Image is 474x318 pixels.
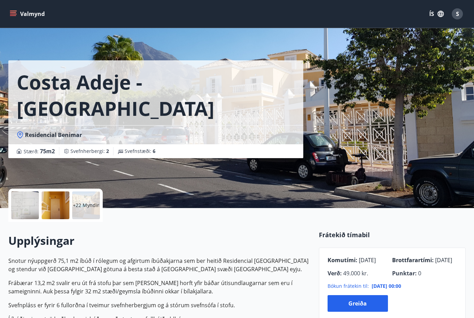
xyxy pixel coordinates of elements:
button: Greiða [328,295,388,312]
span: Residencial Benimar [25,131,82,139]
span: Svefnherbergi : [70,148,109,155]
span: [DATE] [434,256,452,264]
p: Frábærar 13,2 m2 svalir eru út frá stofu þar sem [PERSON_NAME] horft yfir báðar útisundlaugarnar ... [8,279,311,295]
button: ÍS [425,8,448,20]
span: 49.000 kr. [342,269,368,277]
p: Svefnpláss er fyrir 6 fullorðna í tveimur svefnherbergjum og á stórum svefnsófa í stofu. [8,301,311,309]
h1: Costa Adeje -[GEOGRAPHIC_DATA] [17,69,295,121]
span: [DATE] [357,256,376,264]
p: Komutími : [328,256,392,264]
span: S [456,10,459,18]
span: 2 [106,148,109,154]
h2: Upplýsingar [8,233,311,248]
span: Bókun frátekin til : [328,283,369,290]
p: Punktar : [392,269,457,277]
button: S [449,6,466,22]
p: Verð : [328,269,392,277]
button: menu [8,8,48,20]
p: Brottfarartími : [392,256,457,264]
span: [DATE] 00:00 [372,283,401,289]
p: +22 Myndir [73,202,99,209]
p: Snotur nýuppgerð 75,1 m2 íbúð í rólegum og afgirtum íbúðakjarna sem ber heitið Residencial [GEOGR... [8,257,311,273]
span: 0 [417,269,421,277]
p: Frátekið tímabil [319,230,466,239]
span: Stærð : [24,147,55,155]
span: 75 m2 [40,147,55,155]
span: 6 [153,148,155,154]
span: Svefnstæði : [125,148,155,155]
